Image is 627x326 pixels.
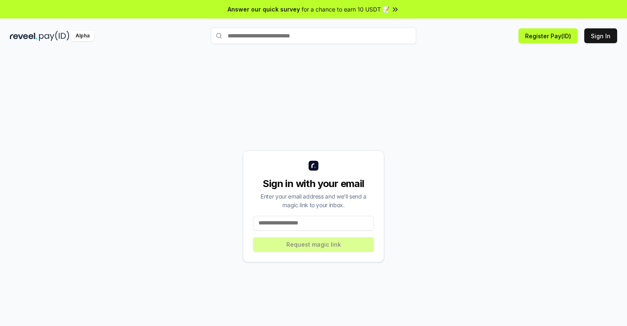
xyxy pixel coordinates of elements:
span: Answer our quick survey [228,5,300,14]
div: Sign in with your email [253,177,374,190]
img: logo_small [309,161,318,171]
div: Enter your email address and we’ll send a magic link to your inbox. [253,192,374,209]
button: Sign In [584,28,617,43]
div: Alpha [71,31,94,41]
span: for a chance to earn 10 USDT 📝 [302,5,390,14]
button: Register Pay(ID) [519,28,578,43]
img: reveel_dark [10,31,37,41]
img: pay_id [39,31,69,41]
